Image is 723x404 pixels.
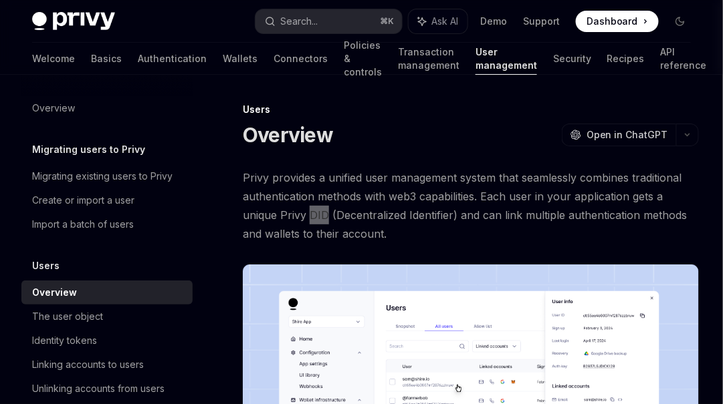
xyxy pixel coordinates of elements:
div: Users [243,103,699,116]
a: Migrating existing users to Privy [21,164,193,188]
button: Toggle dark mode [669,11,691,32]
h5: Migrating users to Privy [32,142,145,158]
div: Identity tokens [32,333,97,349]
span: ⌘ K [380,16,394,27]
span: Privy provides a unified user management system that seamlessly combines traditional authenticati... [243,168,699,243]
a: Identity tokens [21,329,193,353]
h5: Users [32,258,60,274]
a: Import a batch of users [21,212,193,236]
a: Unlinking accounts from users [21,377,193,401]
div: Migrating existing users to Privy [32,168,173,184]
a: Dashboard [576,11,659,32]
div: Overview [32,100,75,116]
a: Overview [21,96,193,120]
button: Ask AI [409,9,468,33]
a: User management [476,43,537,75]
div: Overview [32,284,77,300]
a: Authentication [138,43,207,75]
a: The user object [21,305,193,329]
a: Support [523,15,560,28]
a: Demo [480,15,507,28]
a: Security [553,43,591,75]
div: Create or import a user [32,192,134,208]
a: Recipes [607,43,645,75]
a: Policies & controls [344,43,382,75]
a: API reference [661,43,707,75]
h1: Overview [243,123,333,147]
div: Import a batch of users [32,216,134,232]
button: Search...⌘K [255,9,403,33]
a: Create or import a user [21,188,193,212]
span: Ask AI [431,15,458,28]
a: Transaction management [398,43,459,75]
div: The user object [32,309,103,325]
a: Wallets [223,43,257,75]
a: Welcome [32,43,75,75]
span: Open in ChatGPT [587,128,668,142]
div: Unlinking accounts from users [32,381,165,397]
a: Overview [21,280,193,305]
a: Basics [91,43,122,75]
div: Search... [281,13,318,29]
img: dark logo [32,12,115,31]
a: Connectors [274,43,328,75]
span: Dashboard [587,15,638,28]
div: Linking accounts to users [32,357,144,373]
a: Linking accounts to users [21,353,193,377]
button: Open in ChatGPT [562,124,676,146]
